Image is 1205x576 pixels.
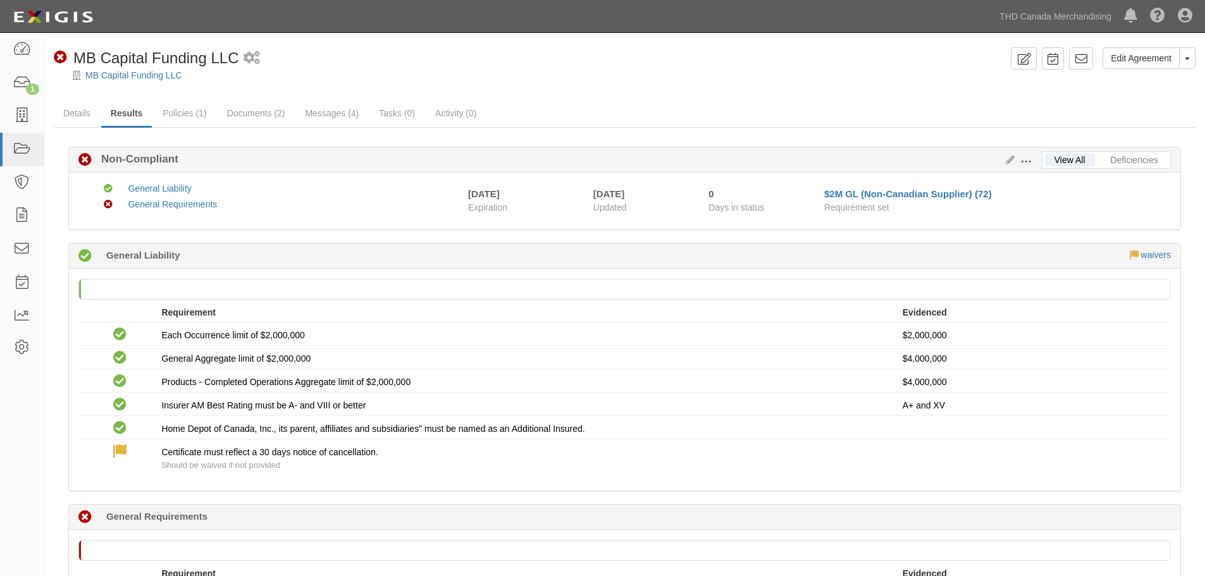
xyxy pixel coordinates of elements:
span: Requirement set [824,202,889,212]
span: Should be waived if not provided [161,460,280,470]
a: View All [1045,154,1095,166]
i: Compliant [113,328,127,341]
p: $4,000,000 [903,376,1161,388]
a: Edit Results [1001,155,1015,165]
i: Compliant 0 days (since 09/09/2025) [78,250,92,263]
span: MB Capital Funding LLC [73,49,238,66]
span: Products - Completed Operations Aggregate limit of $2,000,000 [161,377,411,387]
div: Since 09/09/2025 [708,187,815,200]
a: Results [101,101,152,128]
span: Each Occurrence limit of $2,000,000 [161,330,304,340]
a: General Requirements [128,199,217,209]
a: Messages (4) [295,101,368,126]
i: Compliant [113,352,127,365]
b: General Requirements [106,510,207,523]
strong: Evidenced [903,307,947,317]
div: [DATE] [593,187,690,200]
a: General Liability [128,183,191,193]
a: Policies (1) [153,101,216,126]
div: [DATE] [468,187,500,200]
label: Waived: waived per client [113,445,127,459]
a: Details [54,101,100,126]
a: $2M GL (Non-Canadian Supplier) (72) [824,188,992,199]
a: Tasks (0) [369,101,424,126]
span: Certificate must reflect a 30 days notice of cancellation. [161,447,378,457]
p: A+ and XV [903,399,1161,412]
p: $2,000,000 [903,329,1161,341]
i: Non-Compliant [78,154,92,167]
span: Updated [593,202,627,212]
a: THD Canada Merchandising [993,4,1118,29]
i: Non-Compliant [104,200,113,209]
strong: Requirement [161,307,216,317]
span: Days in status [708,202,764,212]
b: Non-Compliant [92,152,178,167]
a: Activity (0) [426,101,486,126]
b: General Liability [106,248,180,262]
i: Compliant [113,422,127,435]
img: logo-5460c22ac91f19d4615b14bd174203de0afe785f0fc80cf4dbbc73dc1793850b.png [9,6,97,28]
i: Compliant [113,375,127,388]
i: Non-Compliant [54,51,67,64]
a: Deficiencies [1101,154,1168,166]
a: Edit Agreement [1103,47,1180,69]
p: $4,000,000 [903,352,1161,365]
i: 3 scheduled workflows [244,52,260,65]
i: Compliant [104,185,113,193]
span: Insurer AM Best Rating must be A- and VIII or better [161,400,366,410]
i: Non-Compliant 0 days (since 09/09/2025) [78,511,92,524]
div: 1 [26,83,39,95]
div: MB Capital Funding LLC [54,47,238,69]
a: MB Capital Funding LLC [85,70,182,80]
i: Compliant [113,398,127,412]
a: waivers [1141,250,1171,260]
a: Documents (2) [218,101,295,126]
span: Home Depot of Canada, Inc., its parent, affiliates and subsidiaries" must be named as an Addition... [161,424,584,434]
i: Help Center - Complianz [1150,9,1165,24]
span: General Aggregate limit of $2,000,000 [161,353,311,364]
span: Expiration [468,201,584,214]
